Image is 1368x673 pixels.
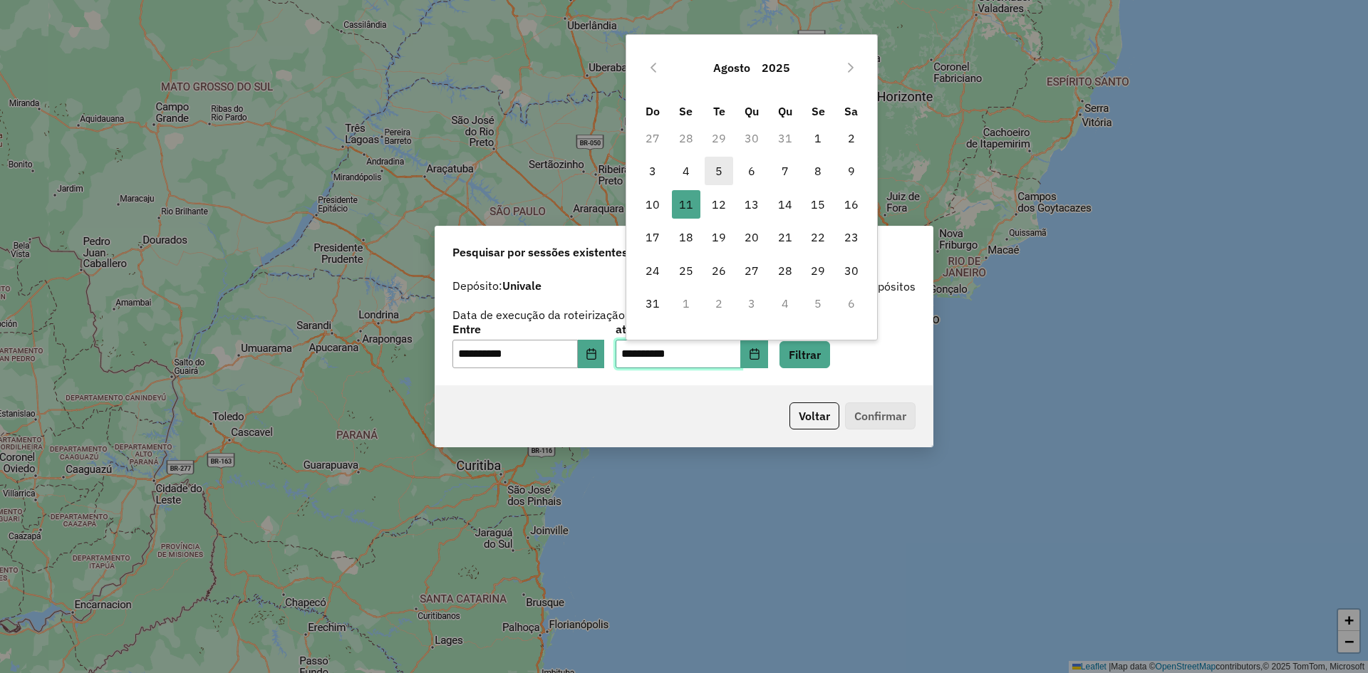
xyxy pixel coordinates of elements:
[789,402,839,429] button: Voltar
[636,188,669,221] td: 10
[703,221,735,254] td: 19
[703,188,735,221] td: 12
[834,221,867,254] td: 23
[735,287,768,320] td: 3
[735,221,768,254] td: 20
[638,190,667,219] span: 10
[837,124,866,152] span: 2
[638,157,667,185] span: 3
[802,254,834,286] td: 29
[745,104,759,118] span: Qu
[802,221,834,254] td: 22
[771,157,799,185] span: 7
[452,277,541,294] label: Depósito:
[502,278,541,293] strong: Univale
[802,122,834,155] td: 1
[741,340,768,368] button: Choose Date
[672,223,700,251] span: 18
[802,188,834,221] td: 15
[670,155,703,187] td: 4
[713,104,725,118] span: Te
[834,188,867,221] td: 16
[769,287,802,320] td: 4
[638,289,667,318] span: 31
[804,124,832,152] span: 1
[804,157,832,185] span: 8
[834,122,867,155] td: 2
[769,221,802,254] td: 21
[703,122,735,155] td: 29
[703,254,735,286] td: 26
[452,244,628,261] span: Pesquisar por sessões existentes
[735,122,768,155] td: 30
[670,188,703,221] td: 11
[834,254,867,286] td: 30
[771,223,799,251] span: 21
[735,188,768,221] td: 13
[737,256,766,285] span: 27
[834,287,867,320] td: 6
[735,254,768,286] td: 27
[636,155,669,187] td: 3
[771,190,799,219] span: 14
[812,104,825,118] span: Se
[672,256,700,285] span: 25
[834,155,867,187] td: 9
[670,287,703,320] td: 1
[769,254,802,286] td: 28
[638,223,667,251] span: 17
[779,341,830,368] button: Filtrar
[839,56,862,79] button: Next Month
[705,256,733,285] span: 26
[837,256,866,285] span: 30
[638,256,667,285] span: 24
[642,56,665,79] button: Previous Month
[804,223,832,251] span: 22
[737,223,766,251] span: 20
[703,155,735,187] td: 5
[636,221,669,254] td: 17
[679,104,693,118] span: Se
[672,157,700,185] span: 4
[837,190,866,219] span: 16
[769,188,802,221] td: 14
[708,51,756,85] button: Choose Month
[670,254,703,286] td: 25
[769,122,802,155] td: 31
[578,340,605,368] button: Choose Date
[452,306,628,323] label: Data de execução da roteirização:
[837,223,866,251] span: 23
[769,155,802,187] td: 7
[646,104,660,118] span: Do
[802,287,834,320] td: 5
[804,256,832,285] span: 29
[705,223,733,251] span: 19
[837,157,866,185] span: 9
[737,190,766,219] span: 13
[705,157,733,185] span: 5
[670,221,703,254] td: 18
[771,256,799,285] span: 28
[636,254,669,286] td: 24
[616,320,767,338] label: até
[703,287,735,320] td: 2
[844,104,858,118] span: Sa
[626,34,878,340] div: Choose Date
[802,155,834,187] td: 8
[636,287,669,320] td: 31
[804,190,832,219] span: 15
[672,190,700,219] span: 11
[670,122,703,155] td: 28
[756,51,796,85] button: Choose Year
[636,122,669,155] td: 27
[735,155,768,187] td: 6
[452,320,604,338] label: Entre
[778,104,792,118] span: Qu
[705,190,733,219] span: 12
[737,157,766,185] span: 6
